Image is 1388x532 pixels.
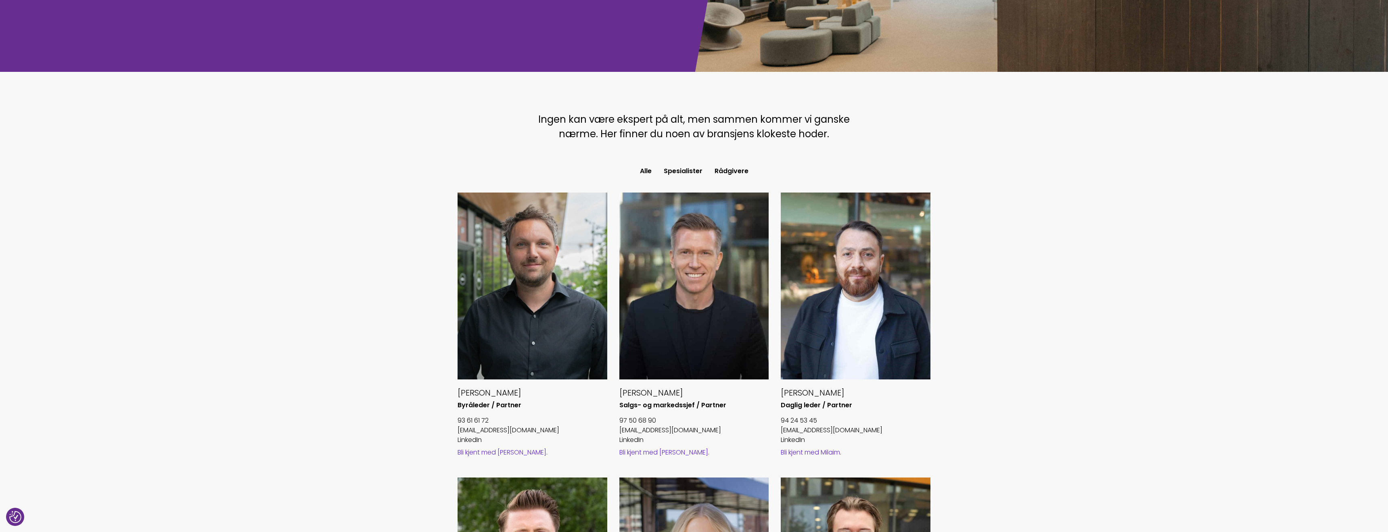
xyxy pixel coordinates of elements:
button: Samtykkepreferanser [9,511,21,523]
a: Bli kjent med [PERSON_NAME] [619,448,708,457]
h6: Byråleder / Partner [458,401,607,410]
span: Ingen kan være ekspert på alt, men sammen kommer vi ganske nærme. Her finner du noen av bransjens... [538,113,850,140]
div: . [458,448,607,457]
a: [EMAIL_ADDRESS][DOMAIN_NAME] [619,425,721,435]
a: LinkedIn [619,435,644,444]
h5: [PERSON_NAME] [458,387,607,398]
h5: [PERSON_NAME] [781,387,930,398]
a: Bli kjent med [PERSON_NAME] [458,448,546,457]
h6: Daglig leder / Partner [781,401,930,410]
h5: [PERSON_NAME] [619,387,769,398]
a: LinkedIn [458,435,482,444]
button: Rådgivere [709,164,755,178]
img: Revisit consent button [9,511,21,523]
a: [EMAIL_ADDRESS][DOMAIN_NAME] [458,425,559,435]
button: Alle [634,164,658,178]
div: . [781,448,930,457]
div: . [619,448,769,457]
a: LinkedIn [781,435,805,444]
button: Spesialister [658,164,709,178]
a: [EMAIL_ADDRESS][DOMAIN_NAME] [781,425,882,435]
h6: Salgs- og markedssjef / Partner [619,401,769,410]
a: Bli kjent med Milaim [781,448,840,457]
